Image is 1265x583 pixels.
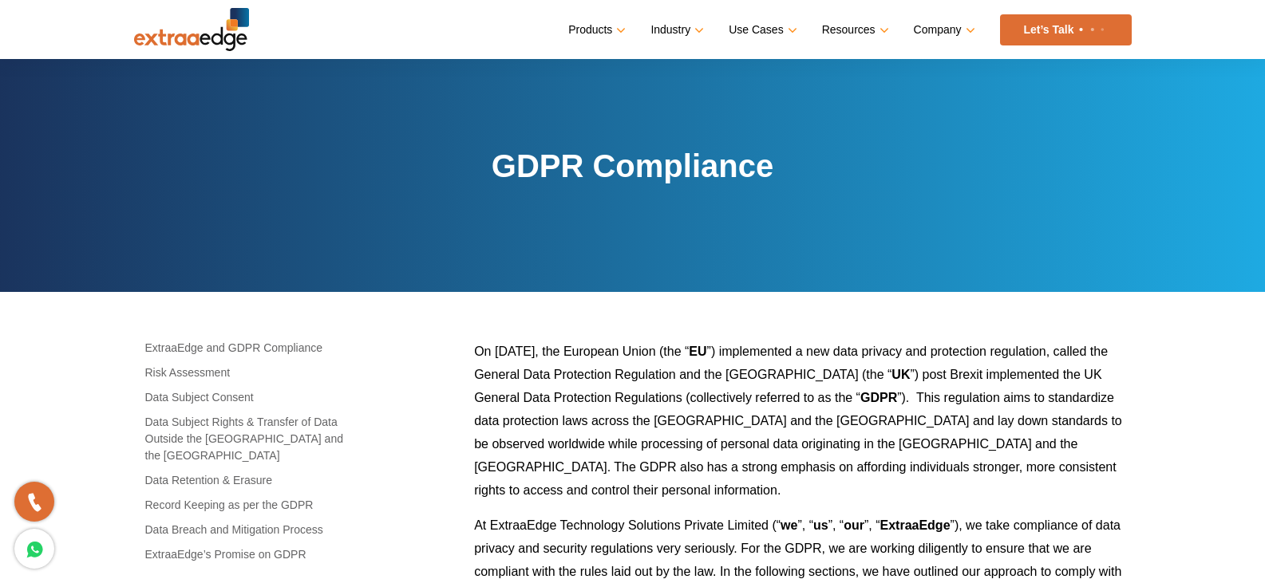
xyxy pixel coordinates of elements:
b: UK [891,368,910,381]
b: ExtraaEdge [880,518,951,532]
span: ”). This regulation aims to standardize data protection laws across the [GEOGRAPHIC_DATA] and the... [474,391,1122,497]
a: Company [914,18,972,41]
a: ExtraaEdge’s Promise on GDPR [134,546,346,563]
a: Data Breach and Mitigation Process [134,522,346,538]
a: Data Retention & Erasure [134,472,346,489]
a: Let’s Talk [1000,14,1132,45]
a: Risk Assessment [134,364,346,381]
span: On [DATE], the European Union (the “ [474,345,689,358]
b: GDPR [860,391,897,404]
a: Data Subject Consent [134,389,346,406]
a: Industry [650,18,701,41]
a: Products [568,18,623,41]
span: ”, “ [828,518,844,532]
a: Record Keeping as per the GDPR [134,497,346,514]
span: At ExtraaEdge Technology Solutions Private Limited (“ [474,518,781,532]
a: ExtraaEdge and GDPR Compliance [134,340,346,356]
b: we [781,518,797,532]
span: ”) post Brexit implemented the UK General Data Protection Regulations (collectively referred to a... [474,368,1101,404]
a: Resources [822,18,886,41]
b: EU [689,345,706,358]
span: ”, “ [797,518,813,532]
span: ”, “ [864,518,880,532]
a: Use Cases [729,18,793,41]
b: us [813,518,828,532]
b: our [844,518,864,532]
span: ”) implemented a new data privacy and protection regulation, called the General Data Protection R... [474,345,1108,381]
strong: GDPR Compliance [492,148,773,183]
a: Data Subject Rights & Transfer of Data Outside the [GEOGRAPHIC_DATA] and the [GEOGRAPHIC_DATA] [134,414,346,464]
